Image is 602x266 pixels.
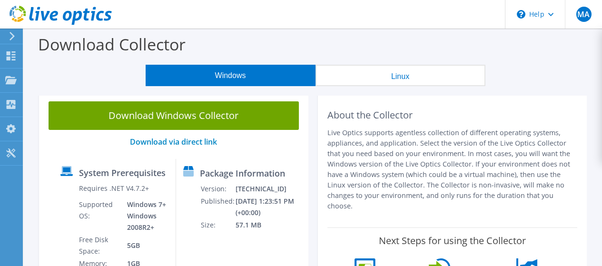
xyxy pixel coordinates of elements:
button: Linux [316,65,485,86]
td: [DATE] 1:23:51 PM (+00:00) [235,195,304,219]
td: Size: [200,219,235,231]
span: MA [576,7,592,22]
td: Supported OS: [79,198,120,234]
td: Version: [200,183,235,195]
td: Free Disk Space: [79,234,120,257]
label: System Prerequisites [79,168,166,177]
button: Windows [146,65,316,86]
label: Download Collector [38,33,186,55]
td: 5GB [120,234,168,257]
a: Download Windows Collector [49,101,299,130]
p: Live Optics supports agentless collection of different operating systems, appliances, and applica... [327,128,578,211]
td: Published: [200,195,235,219]
label: Next Steps for using the Collector [379,235,526,246]
td: Windows 7+ Windows 2008R2+ [120,198,168,234]
td: 57.1 MB [235,219,304,231]
svg: \n [517,10,525,19]
label: Requires .NET V4.7.2+ [79,184,149,193]
a: Download via direct link [130,137,217,147]
h2: About the Collector [327,109,578,121]
td: [TECHNICAL_ID] [235,183,304,195]
label: Package Information [200,168,285,178]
